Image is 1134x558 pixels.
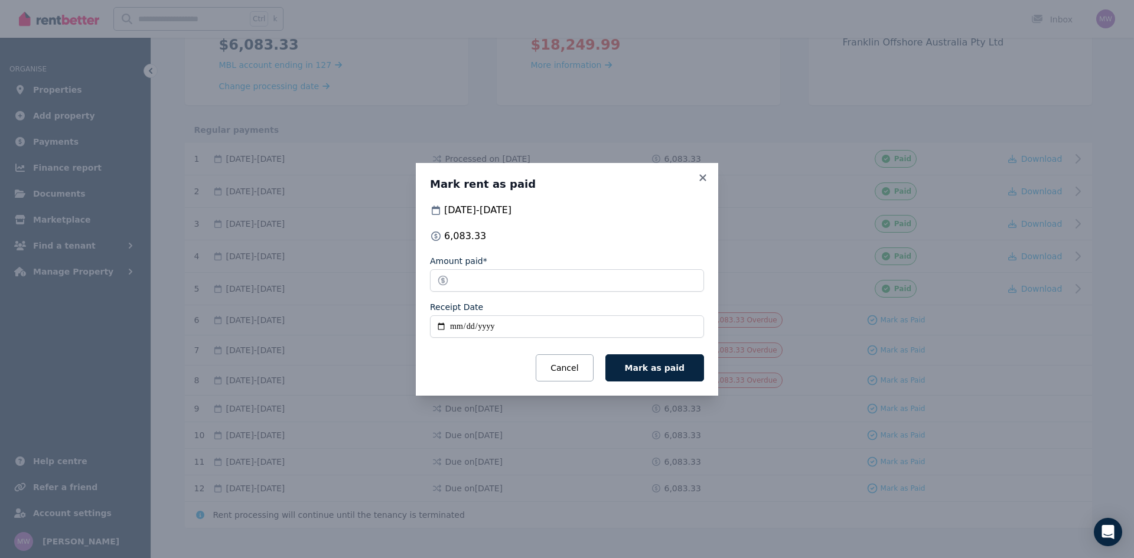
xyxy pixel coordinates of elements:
[430,255,487,267] label: Amount paid*
[536,354,593,381] button: Cancel
[1094,518,1122,546] div: Open Intercom Messenger
[625,363,685,373] span: Mark as paid
[430,177,704,191] h3: Mark rent as paid
[444,229,486,243] span: 6,083.33
[444,203,511,217] span: [DATE] - [DATE]
[430,301,483,313] label: Receipt Date
[605,354,704,381] button: Mark as paid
